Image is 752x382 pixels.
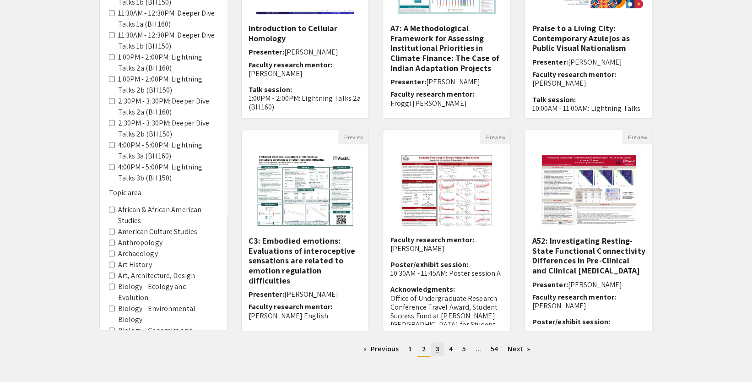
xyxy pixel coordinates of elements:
img: <p>C3: Embodied emotions: Evaluations of interoceptive sensations are related to emotion regulati... [247,144,363,236]
span: Talk session: [532,95,575,104]
span: 54 [491,344,498,354]
span: Faculty research mentor: [249,302,332,311]
span: Faculty research mentor: [532,70,616,79]
h6: Topic area [109,188,218,197]
h5: A52: Investigating Resting-State Functional Connectivity Differences in Pre-Clinical and Clinical... [532,236,645,275]
label: 4:00PM - 5:00PM: Lightning Talks 3a (BH 160) [118,140,218,162]
p: [PERSON_NAME] [532,301,645,310]
label: Anthropology [118,237,162,248]
h6: Presenter: [249,48,362,56]
span: [PERSON_NAME] [426,77,480,87]
label: Biology - Ecology and Evolution [118,281,218,303]
span: Poster/exhibit session: [390,260,468,269]
p: 10:00AM - 11:00AM: Lightning Talks 1b (BH 150) [532,104,645,121]
p: Froggi [PERSON_NAME] [390,99,503,108]
label: Art History [118,259,152,270]
iframe: Chat [7,341,39,375]
p: [PERSON_NAME] [532,79,645,87]
span: Poster/exhibit session: [532,317,610,327]
span: Faculty research mentor: [532,292,616,302]
span: 4 [449,344,453,354]
span: [PERSON_NAME] [284,47,338,57]
div: Open Presentation <p>A52: Investigating Resting-State Functional Connectivity Differences in Pre-... [525,130,653,331]
h5: Praise to a Living City: Contemporary Azulejos as Public Visual Nationalism [532,23,645,53]
label: 4:00PM - 5:00PM: Lightning Talks 3b (BH 150) [118,162,218,184]
h6: Presenter: [532,58,645,66]
p: [PERSON_NAME] [249,69,362,78]
img: <p>A52: Investigating Resting-State Functional Connectivity Differences in Pre-Clinical and Clini... [531,144,647,236]
label: 2:30PM - 3:30PM: Deeper Dive Talks 2a (BH 160) [118,96,218,118]
label: Biology - Genomics and Computational Biology [118,325,218,347]
span: [PERSON_NAME] [284,289,338,299]
p: Office of Undergraduate Research Conference Travel Award, Student Success Fund at [PERSON_NAME][G... [390,294,503,338]
h5: C3: Embodied emotions: Evaluations of interoceptive sensations are related to emotion regulation ... [249,236,362,285]
h5: A7: A Methodological Framework for Assessing Institutional Priorities in Climate Finance: ﻿The Ca... [390,23,503,73]
label: American Culture Studies [118,226,197,237]
ul: Pagination [241,342,653,357]
a: Previous page [359,342,403,356]
span: Acknowledgments: [390,284,455,294]
a: Next page [503,342,535,356]
span: 1 [408,344,412,354]
div: Open Presentation <p>A17: Dynamic Processing of Person-Situation Interaction</p> [383,130,511,331]
p: [PERSON_NAME] English [249,311,362,320]
span: Talk session: [249,85,292,94]
button: Preview [480,130,510,144]
span: Faculty research mentor: [390,89,474,99]
label: Archaeology [118,248,158,259]
label: Biology - Environmental Biology [118,303,218,325]
label: 11:30AM - 12:30PM: Deeper Dive Talks 1a (BH 160) [118,8,218,30]
p: 1:00PM - 2:00PM: Lightning Talks 2a (BH 160) [249,94,362,111]
img: <p>A17: Dynamic Processing of Person-Situation Interaction</p> [391,144,503,236]
p: 10:30AM - 11:45AM: Poster session A [390,269,503,278]
label: 1:00PM - 2:00PM: Lightning Talks 2a (BH 160) [118,52,218,74]
label: Art, Architecture, Design [118,270,195,281]
p: [PERSON_NAME] [390,244,503,253]
button: Preview [622,130,652,144]
h6: Presenter: [390,77,503,86]
span: ... [476,344,481,354]
label: 11:30AM - 12:30PM: Deeper Dive Talks 1b (BH 150) [118,30,218,52]
span: 3 [435,344,439,354]
label: 2:30PM - 3:30PM: Deeper Dive Talks 2b (BH 150) [118,118,218,140]
label: 1:00PM - 2:00PM: Lightning Talks 2b (BH 150) [118,74,218,96]
h6: Presenter: [532,280,645,289]
span: Faculty research mentor: [390,235,474,245]
span: [PERSON_NAME] [568,57,622,67]
button: Preview [338,130,368,144]
h6: Presenter: [249,290,362,299]
label: African & African American Studies [118,204,218,226]
span: Faculty research mentor: [249,60,332,70]
span: 2 [422,344,426,354]
h5: Introduction to Cellular Homology [249,23,362,43]
span: 5 [462,344,466,354]
div: Open Presentation <p>C3: Embodied emotions: Evaluations of interoceptive sensations are related t... [241,130,369,331]
span: [PERSON_NAME] [568,280,622,289]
